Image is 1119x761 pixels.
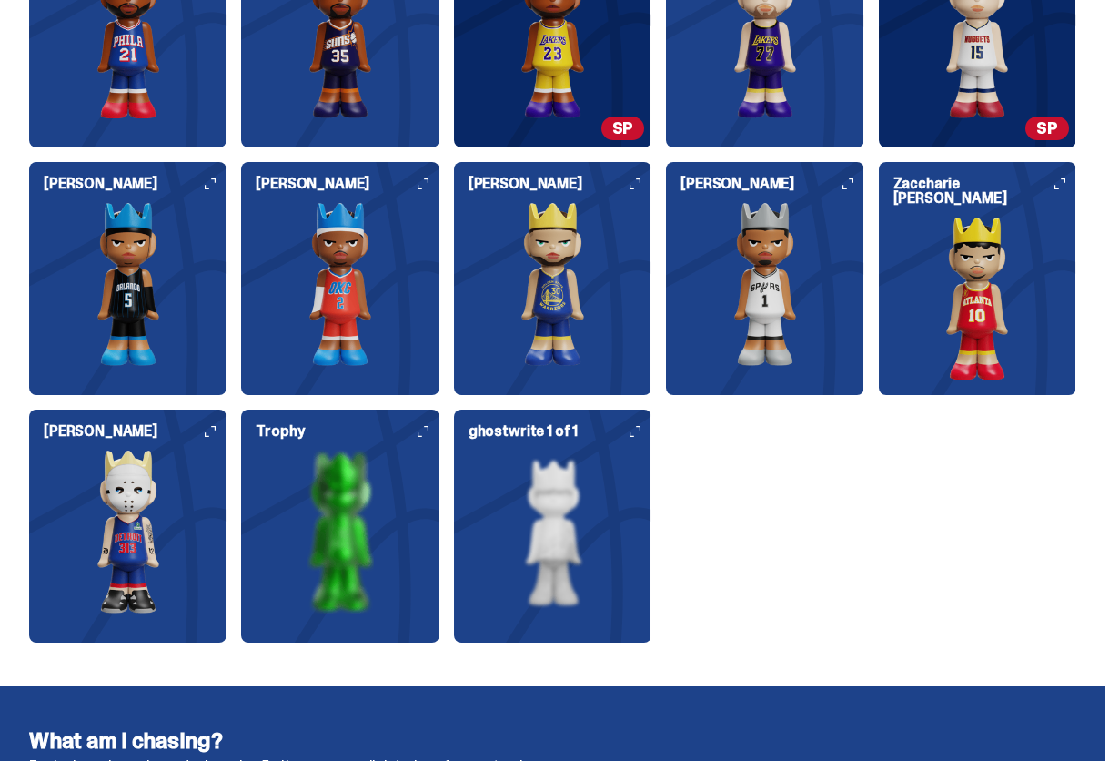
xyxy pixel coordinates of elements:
img: card image [29,450,227,614]
h6: [PERSON_NAME] [44,424,227,439]
h6: [PERSON_NAME] [44,177,227,191]
img: card image [666,202,863,366]
img: card image [454,202,651,366]
span: SP [1025,117,1069,140]
img: card image [241,450,439,614]
h6: Zaccharie [PERSON_NAME] [893,177,1076,206]
img: card image [454,450,651,614]
h6: [PERSON_NAME] [469,177,651,191]
h6: [PERSON_NAME] [680,177,863,191]
h6: [PERSON_NAME] [256,177,439,191]
img: card image [29,202,227,366]
img: card image [879,217,1076,380]
span: SP [601,117,645,140]
h6: ghostwrite 1 of 1 [469,424,651,439]
h6: Trophy [256,424,439,439]
img: card image [241,202,439,366]
h4: What am I chasing? [29,730,1076,752]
